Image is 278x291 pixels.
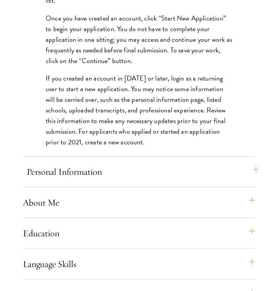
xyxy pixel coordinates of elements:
p: Once you have created an account, click “Start New Application” to begin your application. You do... [46,13,232,66]
button: Education [23,224,255,242]
button: About Me [23,193,255,212]
p: If you created an account in [DATE] or later, login as a returning user to start a new applicatio... [46,73,232,148]
button: Language Skills [23,255,255,273]
button: Personal Information [27,163,259,181]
